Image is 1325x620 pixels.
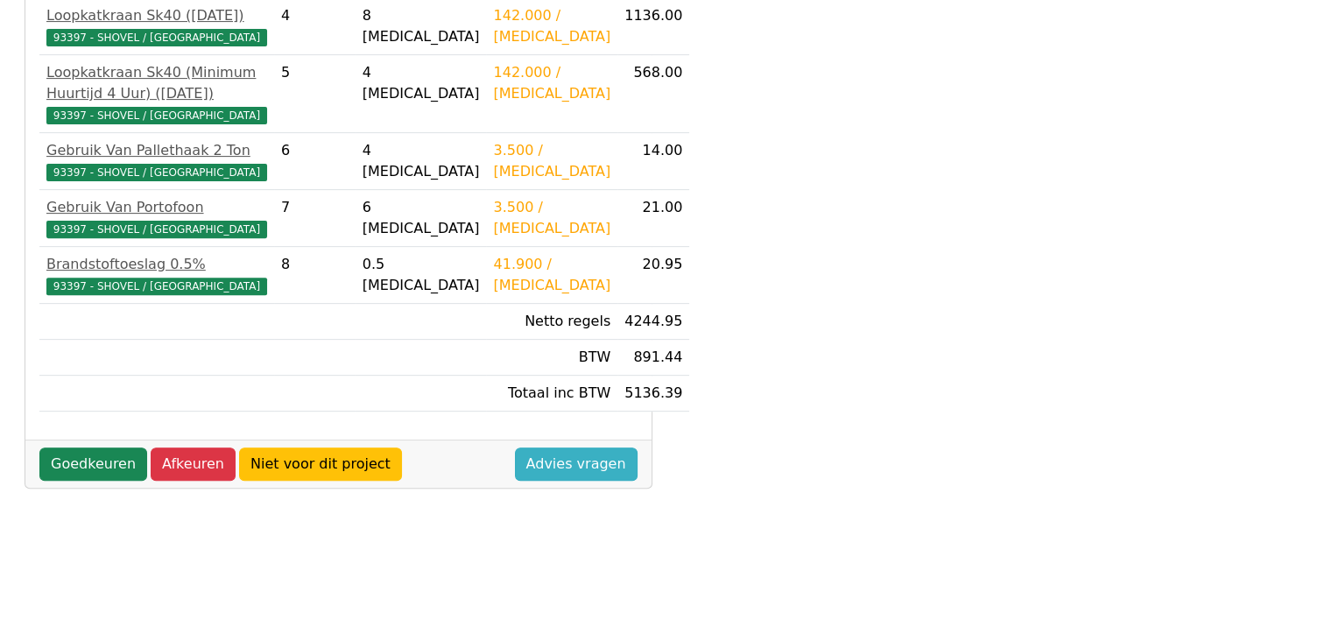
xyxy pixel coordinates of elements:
div: 3.500 / [MEDICAL_DATA] [493,197,610,239]
td: 6 [274,133,356,190]
td: 21.00 [617,190,689,247]
a: Advies vragen [515,447,638,481]
div: 142.000 / [MEDICAL_DATA] [493,5,610,47]
span: 93397 - SHOVEL / [GEOGRAPHIC_DATA] [46,29,267,46]
a: Loopkatkraan Sk40 ([DATE])93397 - SHOVEL / [GEOGRAPHIC_DATA] [46,5,267,47]
a: Brandstoftoeslag 0.5%93397 - SHOVEL / [GEOGRAPHIC_DATA] [46,254,267,296]
div: 6 [MEDICAL_DATA] [363,197,480,239]
span: 93397 - SHOVEL / [GEOGRAPHIC_DATA] [46,107,267,124]
div: 0.5 [MEDICAL_DATA] [363,254,480,296]
div: 3.500 / [MEDICAL_DATA] [493,140,610,182]
div: 8 [MEDICAL_DATA] [363,5,480,47]
td: 4244.95 [617,304,689,340]
span: 93397 - SHOVEL / [GEOGRAPHIC_DATA] [46,164,267,181]
td: BTW [486,340,617,376]
div: Gebruik Van Portofoon [46,197,267,218]
span: 93397 - SHOVEL / [GEOGRAPHIC_DATA] [46,221,267,238]
a: Afkeuren [151,447,236,481]
div: 41.900 / [MEDICAL_DATA] [493,254,610,296]
span: 93397 - SHOVEL / [GEOGRAPHIC_DATA] [46,278,267,295]
a: Loopkatkraan Sk40 (Minimum Huurtijd 4 Uur) ([DATE])93397 - SHOVEL / [GEOGRAPHIC_DATA] [46,62,267,125]
td: 20.95 [617,247,689,304]
a: Gebruik Van Pallethaak 2 Ton93397 - SHOVEL / [GEOGRAPHIC_DATA] [46,140,267,182]
td: 568.00 [617,55,689,133]
div: Gebruik Van Pallethaak 2 Ton [46,140,267,161]
div: 142.000 / [MEDICAL_DATA] [493,62,610,104]
a: Niet voor dit project [239,447,402,481]
td: 5136.39 [617,376,689,412]
div: 4 [MEDICAL_DATA] [363,62,480,104]
td: 5 [274,55,356,133]
td: 7 [274,190,356,247]
td: Totaal inc BTW [486,376,617,412]
a: Gebruik Van Portofoon93397 - SHOVEL / [GEOGRAPHIC_DATA] [46,197,267,239]
div: Loopkatkraan Sk40 (Minimum Huurtijd 4 Uur) ([DATE]) [46,62,267,104]
div: Loopkatkraan Sk40 ([DATE]) [46,5,267,26]
div: 4 [MEDICAL_DATA] [363,140,480,182]
td: 8 [274,247,356,304]
td: Netto regels [486,304,617,340]
td: 14.00 [617,133,689,190]
td: 891.44 [617,340,689,376]
div: Brandstoftoeslag 0.5% [46,254,267,275]
a: Goedkeuren [39,447,147,481]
